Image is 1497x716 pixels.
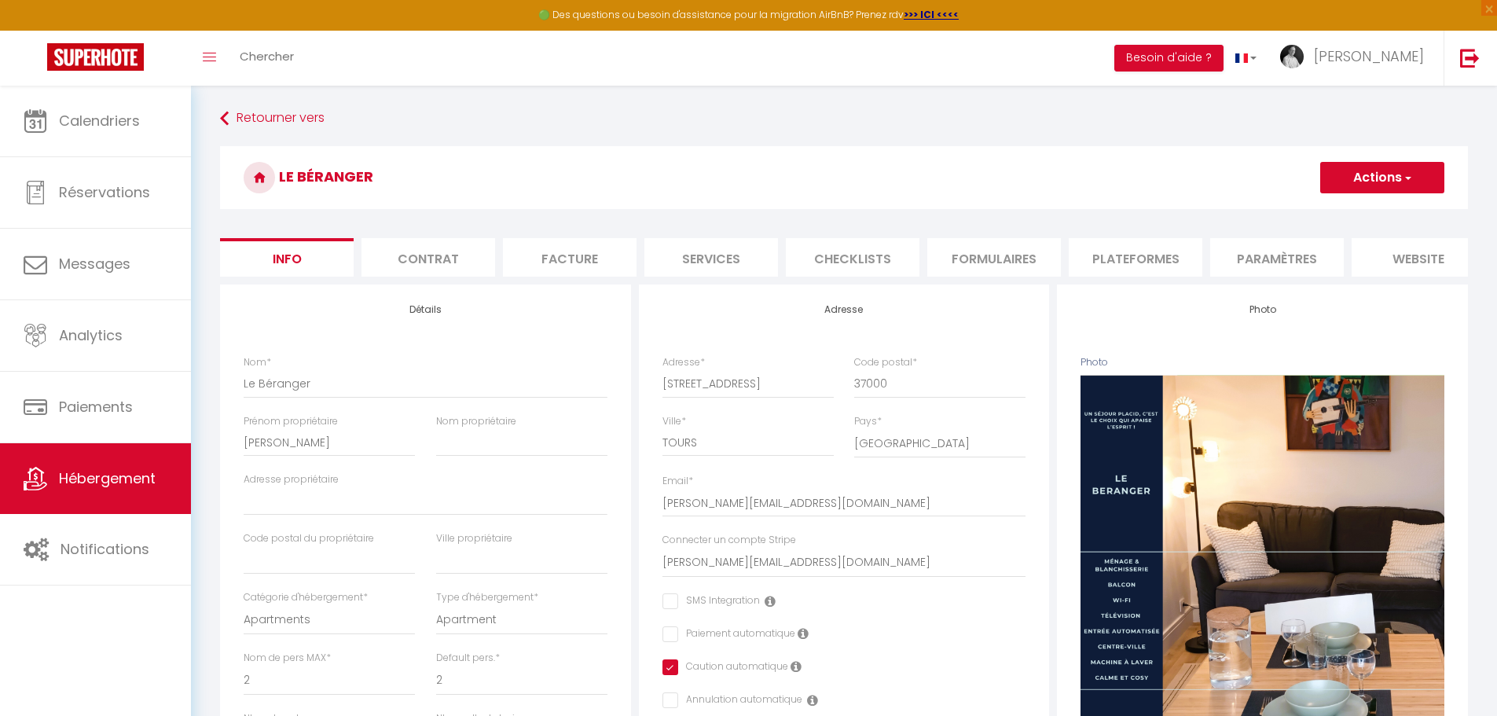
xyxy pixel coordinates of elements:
li: Services [644,238,778,277]
a: ... [PERSON_NAME] [1268,31,1444,86]
img: ... [1280,45,1304,68]
label: Photo [1081,355,1108,370]
label: Adresse propriétaire [244,472,339,487]
label: Ville propriétaire [436,531,512,546]
span: Paiements [59,397,133,417]
span: Calendriers [59,111,140,130]
label: Nom de pers MAX [244,651,331,666]
label: Paiement automatique [678,626,795,644]
a: >>> ICI <<<< [904,8,959,21]
h4: Photo [1081,304,1444,315]
li: Info [220,238,354,277]
label: Code postal [854,355,917,370]
button: Actions [1320,162,1444,193]
li: Formulaires [927,238,1061,277]
span: Messages [59,254,130,274]
label: Nom propriétaire [436,414,516,429]
label: Catégorie d'hébergement [244,590,368,605]
li: Plateformes [1069,238,1202,277]
span: Réservations [59,182,150,202]
h4: Détails [244,304,607,315]
a: Retourner vers [220,105,1468,133]
span: Hébergement [59,468,156,488]
label: Type d'hébergement [436,590,538,605]
label: Ville [662,414,686,429]
span: Chercher [240,48,294,64]
span: Analytics [59,325,123,345]
label: Default pers. [436,651,500,666]
label: Prénom propriétaire [244,414,338,429]
label: Caution automatique [678,659,788,677]
img: logout [1460,48,1480,68]
li: Paramètres [1210,238,1344,277]
img: Super Booking [47,43,144,71]
li: Facture [503,238,637,277]
span: [PERSON_NAME] [1314,46,1424,66]
span: Notifications [61,539,149,559]
li: website [1352,238,1485,277]
a: Chercher [228,31,306,86]
li: Checklists [786,238,919,277]
label: Adresse [662,355,705,370]
label: Nom [244,355,271,370]
li: Contrat [361,238,495,277]
label: Code postal du propriétaire [244,531,374,546]
h3: Le Béranger [220,146,1468,209]
button: Besoin d'aide ? [1114,45,1224,72]
label: Email [662,474,693,489]
h4: Adresse [662,304,1026,315]
label: Pays [854,414,882,429]
label: Connecter un compte Stripe [662,533,796,548]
